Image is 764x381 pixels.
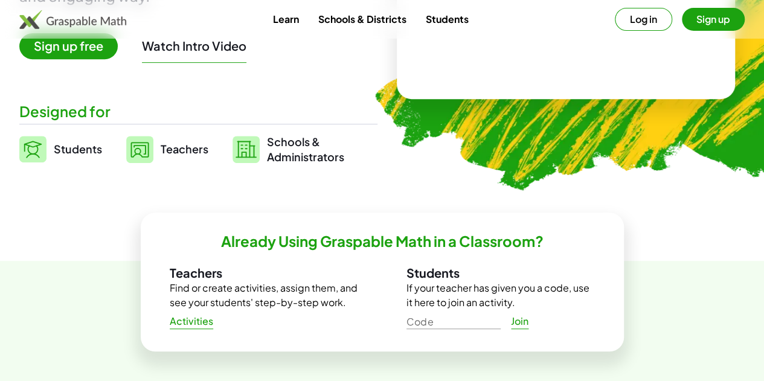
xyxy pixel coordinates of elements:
a: Schools & Districts [308,8,416,30]
img: svg%3e [233,136,260,163]
button: Watch Intro Video [142,38,246,54]
a: Activities [160,310,223,332]
a: Students [19,134,102,164]
a: Students [416,8,478,30]
span: Schools & Administrators [267,134,344,164]
img: svg%3e [19,136,47,162]
h3: Teachers [170,265,358,281]
button: Log in [615,8,672,31]
h3: Students [406,265,595,281]
p: If your teacher has given you a code, use it here to join an activity. [406,281,595,310]
span: Students [54,142,102,156]
a: Teachers [126,134,208,164]
a: Learn [263,8,308,30]
button: Sign up [682,8,745,31]
span: Activities [170,315,214,328]
h2: Already Using Graspable Math in a Classroom? [221,232,544,251]
a: Schools &Administrators [233,134,344,164]
img: svg%3e [126,136,153,163]
div: Designed for [19,101,377,121]
a: Join [501,310,539,332]
span: Teachers [161,142,208,156]
span: Join [511,315,529,328]
span: Sign up free [19,33,118,59]
p: Find or create activities, assign them, and see your students' step-by-step work. [170,281,358,310]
